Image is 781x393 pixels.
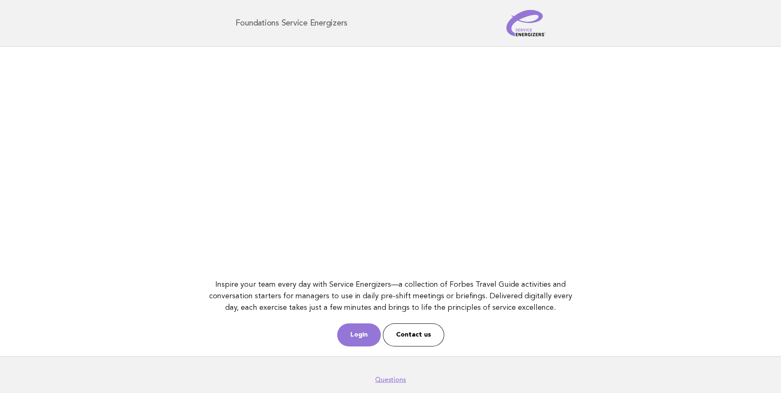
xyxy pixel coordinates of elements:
a: Questions [375,376,406,384]
a: Login [337,323,381,346]
p: Inspire your team every day with Service Energizers—a collection of Forbes Travel Guide activitie... [205,279,576,313]
h1: Foundations Service Energizers [235,19,348,27]
a: Contact us [383,323,444,346]
iframe: YouTube video player [205,56,576,265]
img: Service Energizers [506,10,546,36]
